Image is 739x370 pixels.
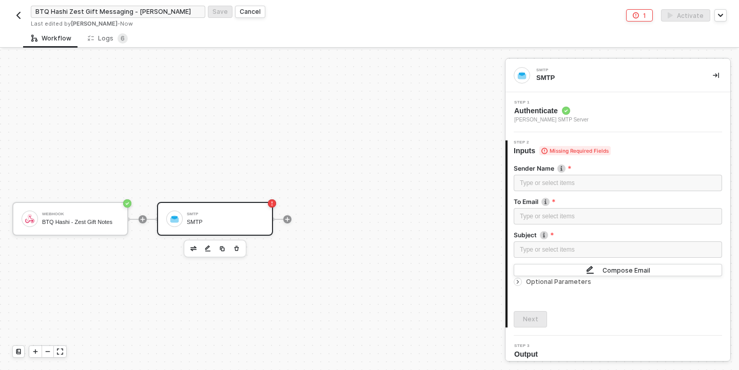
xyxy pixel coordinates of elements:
[42,219,119,225] div: BTQ Hashi - Zest Gift Notes
[45,348,51,355] span: icon-minus
[121,34,125,42] span: 6
[42,212,119,216] div: Webhook
[505,140,730,327] div: Step 2Inputs Missing Required FieldsSender Nameicon-infoType or select itemsTo Emailicon-infoType...
[505,100,730,124] div: Step 1Authenticate [PERSON_NAME] SMTP Server
[539,146,611,155] span: Missing Required Fields
[514,276,722,287] div: Optional Parameters
[57,348,63,355] span: icon-expand
[268,199,276,208] span: icon-error-page
[205,245,211,252] img: edit-cred
[661,9,710,22] button: activateActivate
[187,212,264,216] div: SMTP
[216,242,228,255] button: copy-block
[170,214,179,223] img: icon
[514,231,722,239] label: Subject
[12,9,25,22] button: back
[514,116,589,124] span: [PERSON_NAME] SMTP Server
[626,9,653,22] button: 1
[536,73,696,83] div: SMTP
[235,6,265,18] button: Cancel
[187,219,264,225] div: SMTP
[284,216,290,222] span: icon-play
[123,199,131,208] span: icon-success-page
[514,349,542,359] span: Output
[713,72,719,78] span: icon-collapse-right
[32,348,38,355] span: icon-play
[602,266,650,275] div: Compose Email
[514,264,722,276] button: closeCompose Email
[31,20,346,28] div: Last edited by - Now
[514,100,589,105] span: Step 1
[219,245,225,252] img: copy-block
[88,33,128,44] div: Logs
[140,216,146,222] span: icon-play
[514,146,611,156] span: Inputs
[190,246,197,251] img: edit-cred
[514,197,722,206] label: To Email
[643,11,646,20] div: 1
[514,311,547,327] button: Next
[540,231,548,239] img: icon-info
[586,265,594,275] img: close
[536,68,690,72] div: SMTP
[514,140,611,145] span: Step 2
[517,71,527,80] img: integration-icon
[14,11,23,19] img: back
[25,214,34,223] img: icon
[514,106,589,116] span: Authenticate
[202,242,214,255] button: edit-cred
[633,12,639,18] span: icon-error-page
[514,344,542,348] span: Step 3
[514,164,722,173] label: Sender Name
[557,165,566,173] img: icon-info
[71,20,118,27] span: [PERSON_NAME]
[526,278,591,285] span: Optional Parameters
[118,33,128,44] sup: 6
[240,7,261,16] div: Cancel
[31,6,205,18] input: Please enter a title
[515,279,521,285] span: icon-arrow-right-small
[541,198,550,206] img: icon-info
[31,34,71,43] div: Workflow
[208,6,232,18] button: Save
[187,242,200,255] button: edit-cred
